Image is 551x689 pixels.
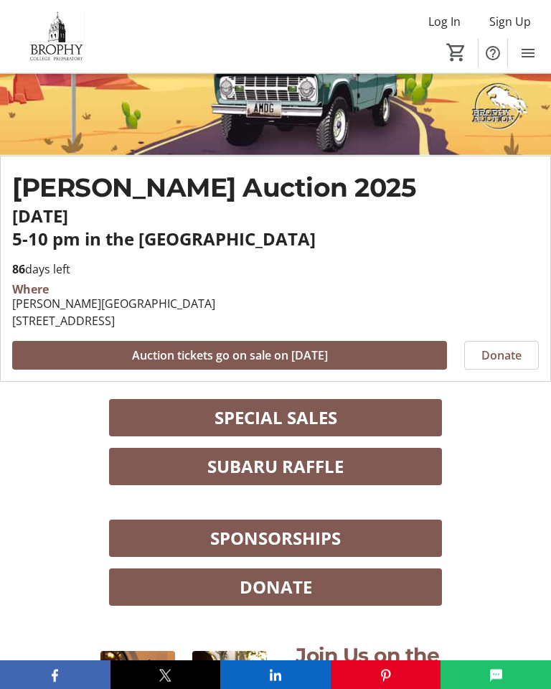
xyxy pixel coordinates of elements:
[12,261,539,278] p: days left
[441,660,551,689] button: SMS
[109,569,442,606] button: DONATE
[12,342,447,370] button: Auction tickets go on sale on [DATE]
[12,207,539,226] p: [DATE]
[464,342,539,370] button: Donate
[331,660,441,689] button: Pinterest
[12,313,215,330] div: [STREET_ADDRESS]
[12,262,25,278] span: 86
[478,10,542,33] button: Sign Up
[489,13,531,30] span: Sign Up
[210,526,341,552] span: SPONSORSHIPS
[428,13,461,30] span: Log In
[110,660,221,689] button: X
[443,39,469,65] button: Cart
[514,39,542,67] button: Menu
[12,230,539,249] p: 5-10 pm in the [GEOGRAPHIC_DATA]
[109,449,442,486] button: SUBARU RAFFLE
[109,400,442,437] button: SPECIAL SALES
[9,10,104,64] img: Brophy College Preparatory 's Logo
[207,454,344,480] span: SUBARU RAFFLE
[481,347,522,365] span: Donate
[132,347,328,365] span: Auction tickets go on sale on [DATE]
[12,296,215,313] div: [PERSON_NAME][GEOGRAPHIC_DATA]
[417,10,472,33] button: Log In
[109,520,442,558] button: SPONSORSHIPS
[220,660,331,689] button: LinkedIn
[12,172,415,204] span: [PERSON_NAME] Auction 2025
[240,575,312,601] span: DONATE
[479,39,507,67] button: Help
[215,406,337,431] span: SPECIAL SALES
[12,284,49,296] div: Where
